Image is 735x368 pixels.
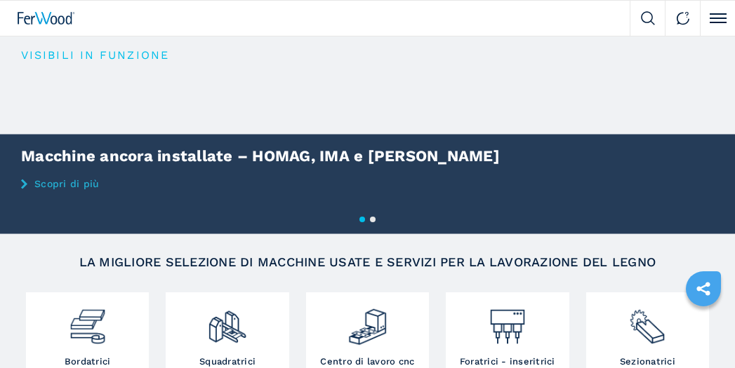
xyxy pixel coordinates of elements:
button: 2 [370,217,376,222]
img: squadratrici_2.png [207,296,248,347]
button: 1 [359,217,365,222]
img: foratrici_inseritrici_2.png [487,296,528,347]
button: Click to toggle menu [700,1,735,36]
h3: Bordatrici [65,357,111,366]
img: Ferwood [18,12,75,25]
img: sezionatrici_2.png [627,296,668,347]
h3: Foratrici - inseritrici [460,357,555,366]
h3: Centro di lavoro cnc [320,357,414,366]
iframe: Chat [675,305,724,357]
h3: Sezionatrici [620,357,675,366]
h3: Squadratrici [199,357,256,366]
img: centro_di_lavoro_cnc_2.png [347,296,388,347]
img: Contact us [676,11,690,25]
img: Search [641,11,655,25]
img: bordatrici_1.png [67,296,108,347]
a: sharethis [686,271,721,306]
h2: LA MIGLIORE SELEZIONE DI MACCHINE USATE E SERVIZI PER LA LAVORAZIONE DEL LEGNO [53,256,682,268]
